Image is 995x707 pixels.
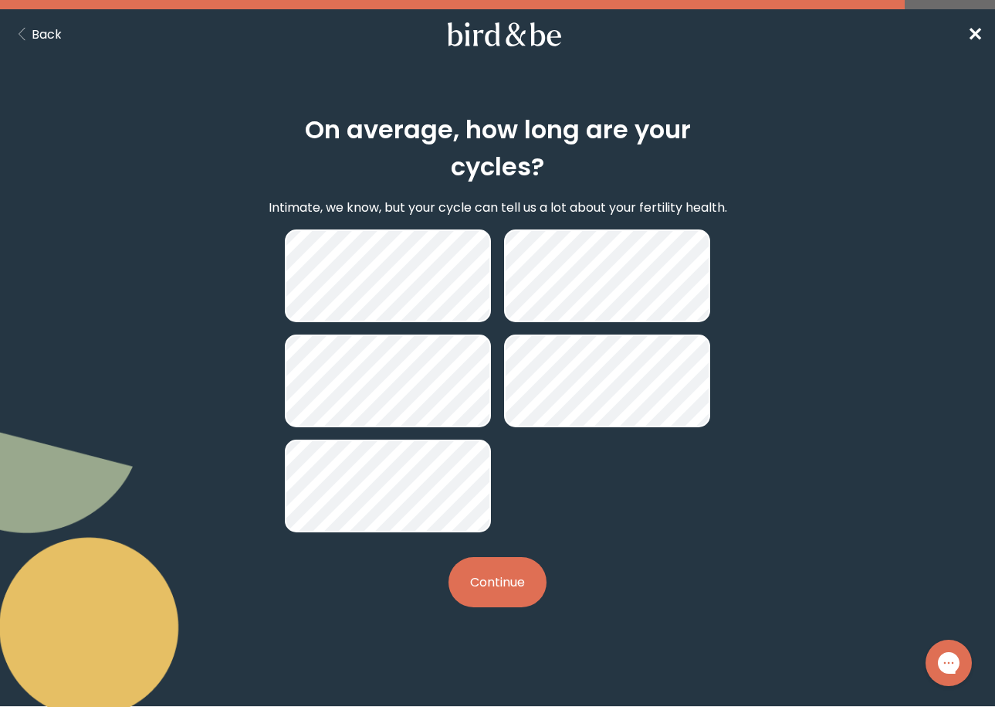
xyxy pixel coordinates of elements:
[967,22,983,47] span: ✕
[261,111,734,185] h2: On average, how long are your cycles?
[918,634,980,692] iframe: Gorgias live chat messenger
[269,198,727,217] p: Intimate, we know, but your cycle can tell us a lot about your fertility health.
[967,21,983,48] a: ✕
[448,557,547,607] button: Continue
[12,25,62,44] button: Back Button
